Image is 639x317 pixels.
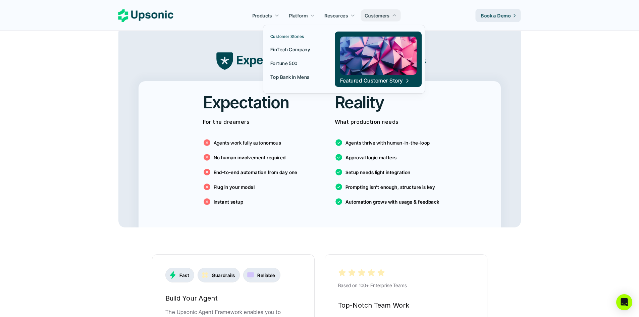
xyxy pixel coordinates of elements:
[289,12,308,19] p: Platform
[214,154,286,161] p: No human involvement required
[266,57,323,69] a: Fortune 500
[335,32,422,87] a: Featured Customer Story
[345,154,397,161] p: Approval logic matters
[248,9,283,21] a: Products
[203,117,305,127] p: For the dreamers
[335,117,436,127] p: What production needs
[345,183,435,191] p: Prompting isn’t enough, structure is key
[345,198,439,205] p: Automation grows with usage & feedback
[165,293,301,304] h6: Build Your Agent
[365,12,390,19] p: Customers
[481,12,511,19] p: Book a Demo
[476,9,521,22] a: Book a Demo
[212,272,235,279] p: Guardrails
[270,73,310,81] p: Top Bank in Mena
[340,77,403,84] p: Featured Customer Story
[270,60,298,67] p: Fortune 500
[345,169,411,176] p: Setup needs light integration
[214,198,243,205] p: Instant setup
[325,12,348,19] p: Resources
[345,139,430,146] p: Agents thrive with human-in-the-loop
[179,272,190,279] p: Fast
[214,169,298,176] p: End-to-end automation from day one
[616,294,632,310] div: Open Intercom Messenger
[340,77,410,84] span: Featured Customer Story
[257,272,275,279] p: Reliable
[214,183,255,191] p: Plug in your model
[270,46,310,53] p: FinTech Company
[203,91,289,114] h2: Expectation
[338,300,474,311] h6: Top-Notch Team Work
[214,139,281,146] p: Agents work fully autonomous
[252,12,272,19] p: Products
[266,71,323,83] a: Top Bank in Mena
[338,281,474,289] p: Based on 100+ Enterprise Teams
[270,34,304,39] p: Customer Stories
[236,53,426,67] strong: Expectation vs Reality of AI Agents
[335,91,384,114] h2: Reality
[266,43,323,55] a: FinTech Company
